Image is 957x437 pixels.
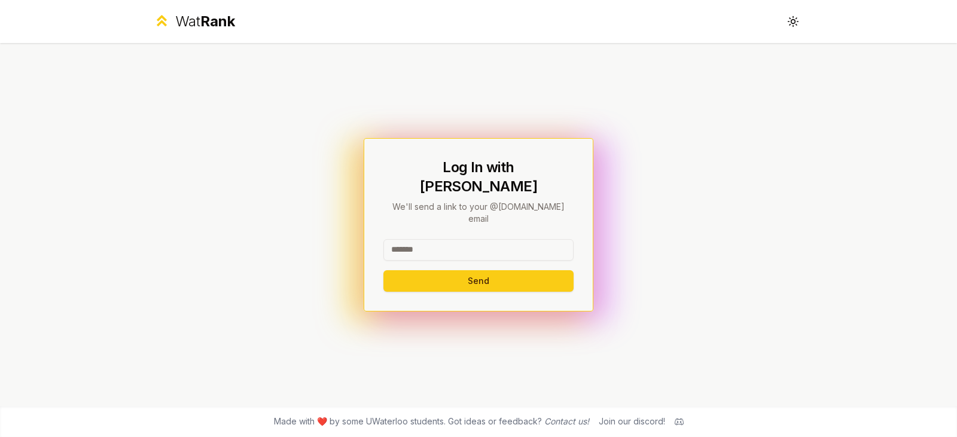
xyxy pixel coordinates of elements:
[274,415,589,427] span: Made with ❤️ by some UWaterloo students. Got ideas or feedback?
[200,13,235,30] span: Rank
[544,416,589,426] a: Contact us!
[175,12,235,31] div: Wat
[383,270,574,292] button: Send
[153,12,235,31] a: WatRank
[383,201,574,225] p: We'll send a link to your @[DOMAIN_NAME] email
[383,158,574,196] h1: Log In with [PERSON_NAME]
[599,415,665,427] div: Join our discord!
